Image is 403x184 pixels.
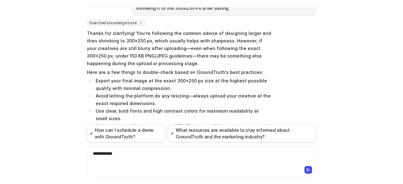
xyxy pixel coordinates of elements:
[87,125,165,142] button: How can I schedule a demo with GroundTruth?
[87,69,271,76] p: Here are a few things to double-check based on GroundTruth’s best practices:
[168,125,316,142] button: What resources are available to stay informed about GroundTruth and the marketing industry?
[94,92,271,107] li: Avoid letting the platform do any resizing—always upload your creative at the exact required dime...
[87,20,145,26] span: Searched knowledge base
[94,107,271,122] li: Use clear, bold fonts and high contrast colors for maximum readability at small sizes.
[94,77,271,92] li: Export your final image at the exact 300x250 px size at the highest possible quality with minimal...
[94,122,271,137] li: Make sure your file doesn’t exceed 150 KB, as larger files may be compressed upon upload, reducin...
[87,30,271,67] p: Thanks for clarifying! You’re following the common advice of designing larger and then shrinking ...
